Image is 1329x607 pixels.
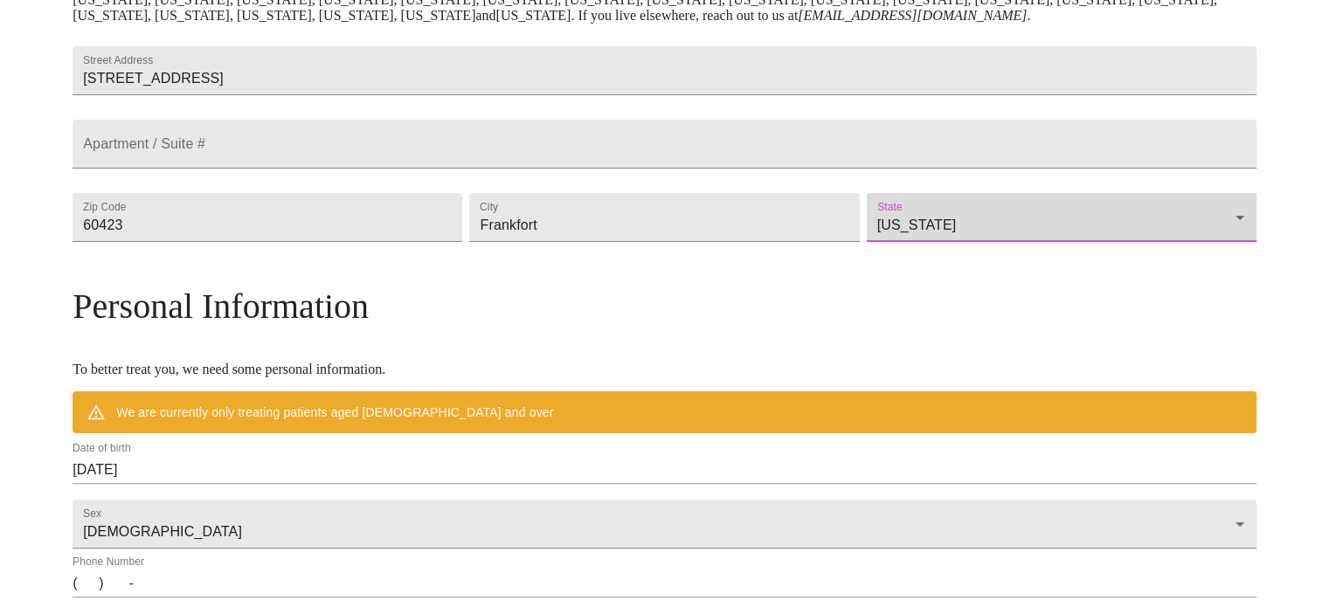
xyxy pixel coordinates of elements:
[73,444,131,454] label: Date of birth
[116,397,553,428] div: We are currently only treating patients aged [DEMOGRAPHIC_DATA] and over
[798,8,1027,23] em: [EMAIL_ADDRESS][DOMAIN_NAME]
[73,286,1256,327] h3: Personal Information
[73,500,1256,548] div: [DEMOGRAPHIC_DATA]
[867,193,1256,242] div: [US_STATE]
[73,362,1256,377] p: To better treat you, we need some personal information.
[73,557,144,568] label: Phone Number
